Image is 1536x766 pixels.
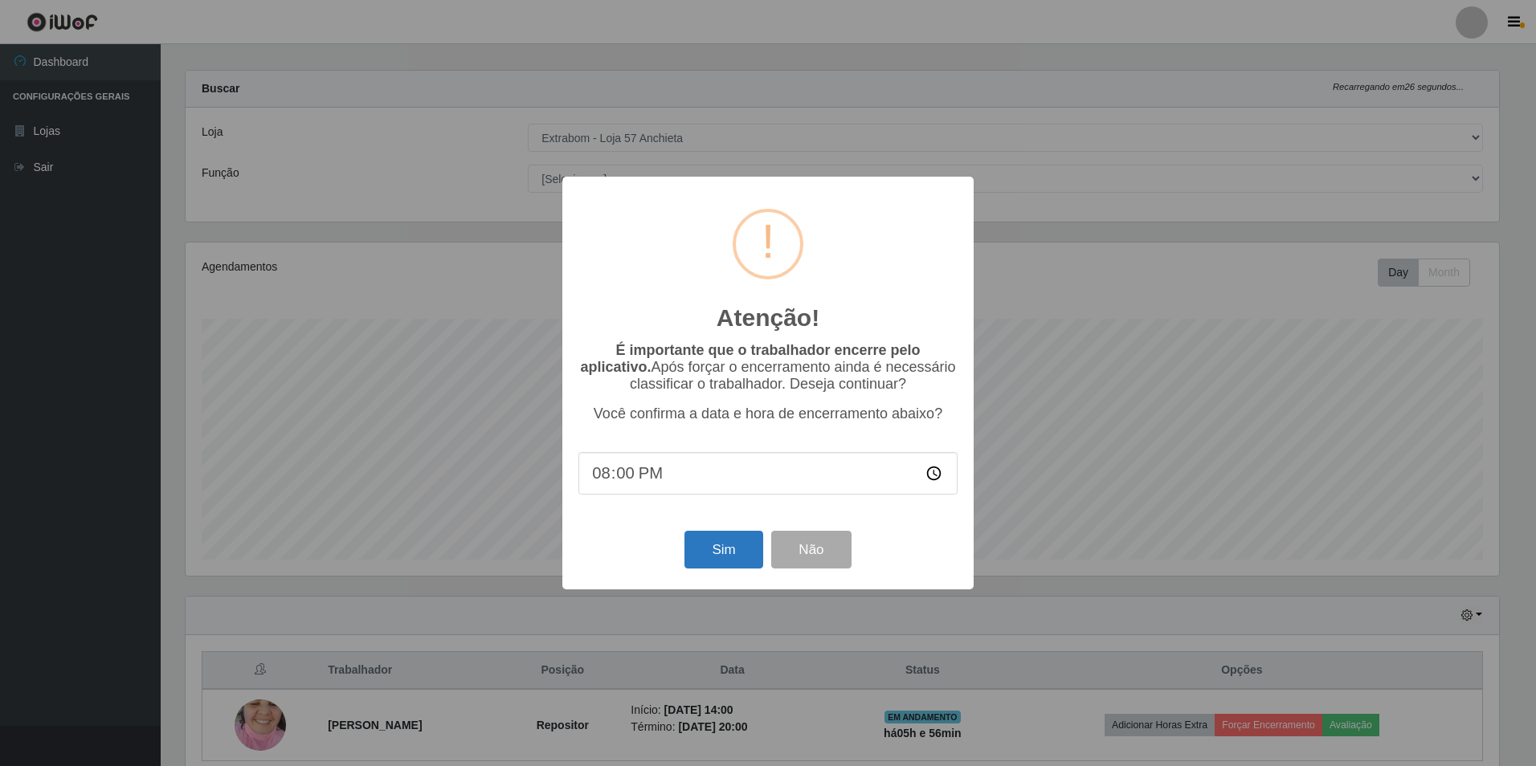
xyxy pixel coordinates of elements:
p: Após forçar o encerramento ainda é necessário classificar o trabalhador. Deseja continuar? [578,342,958,393]
b: É importante que o trabalhador encerre pelo aplicativo. [580,342,920,375]
p: Você confirma a data e hora de encerramento abaixo? [578,405,958,422]
button: Sim [684,531,762,568]
h2: Atenção! [717,304,819,332]
button: Não [771,531,851,568]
